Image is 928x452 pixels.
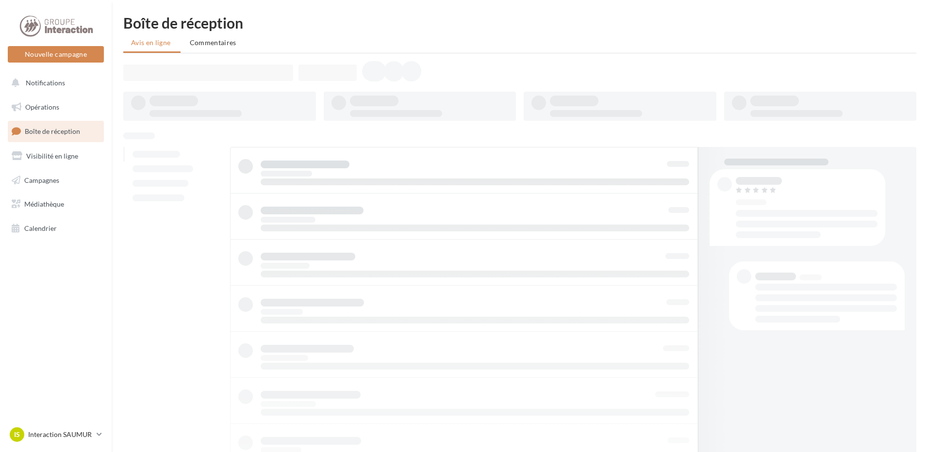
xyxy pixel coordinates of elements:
[190,38,236,47] span: Commentaires
[6,97,106,117] a: Opérations
[6,121,106,142] a: Boîte de réception
[26,152,78,160] span: Visibilité en ligne
[8,425,104,444] a: IS Interaction SAUMUR
[14,430,20,439] span: IS
[24,176,59,184] span: Campagnes
[6,194,106,214] a: Médiathèque
[24,224,57,232] span: Calendrier
[8,46,104,63] button: Nouvelle campagne
[6,146,106,166] a: Visibilité en ligne
[24,200,64,208] span: Médiathèque
[25,103,59,111] span: Opérations
[26,79,65,87] span: Notifications
[25,127,80,135] span: Boîte de réception
[28,430,93,439] p: Interaction SAUMUR
[123,16,916,30] div: Boîte de réception
[6,73,102,93] button: Notifications
[6,218,106,239] a: Calendrier
[6,170,106,191] a: Campagnes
